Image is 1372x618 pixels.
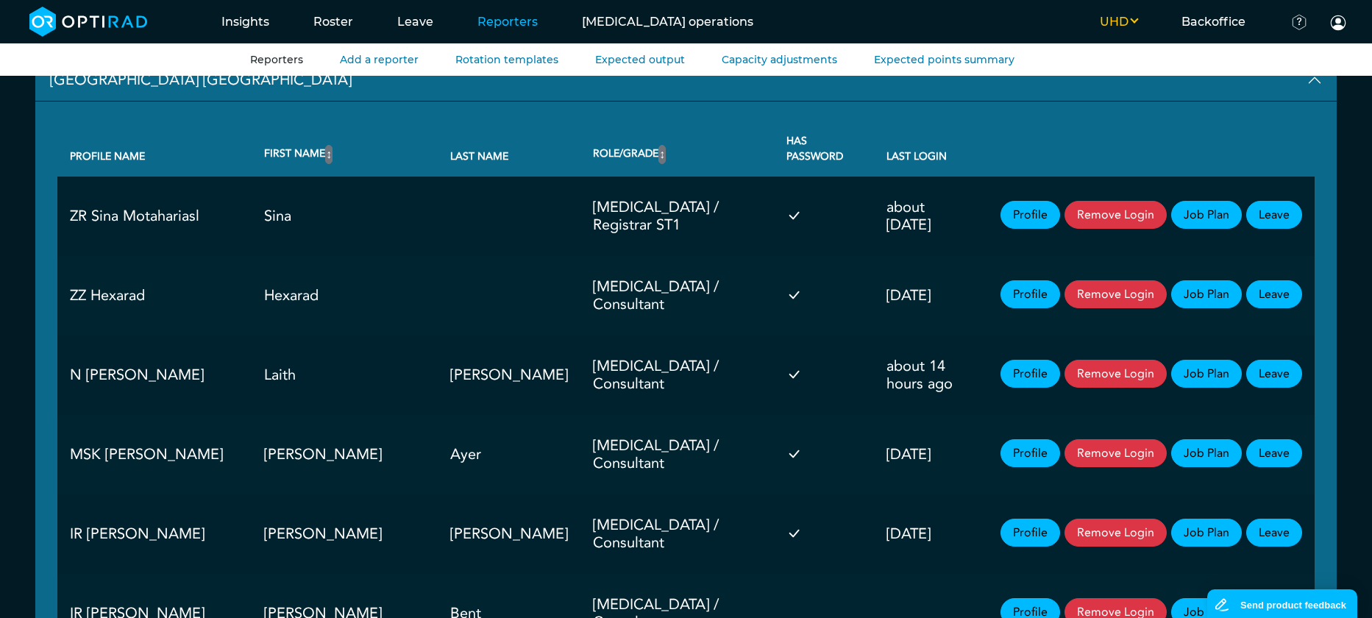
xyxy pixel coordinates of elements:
[1000,280,1060,308] a: Profile
[580,335,774,415] td: [MEDICAL_DATA] / Consultant
[1000,439,1060,467] a: Profile
[774,121,873,177] th: Has password
[1064,280,1167,308] button: Remove Login
[250,53,303,66] a: Reporters
[1078,13,1159,31] button: UHD
[874,335,970,415] td: about 14 hours ago
[57,256,252,335] td: ZZ Hexarad
[252,335,438,415] td: Laith
[580,494,774,574] td: [MEDICAL_DATA] / Consultant
[580,256,774,335] td: [MEDICAL_DATA] / Consultant
[57,335,252,415] td: N [PERSON_NAME]
[1000,519,1060,547] a: Profile
[1171,201,1242,229] a: Job Plan
[1000,360,1060,388] a: Profile
[57,121,252,177] th: Profile name
[438,415,580,494] td: Ayer
[29,7,148,37] img: brand-opti-rad-logos-blue-and-white-d2f68631ba2948856bd03f2d395fb146ddc8fb01b4b6e9315ea85fa773367...
[1246,439,1302,467] a: Leave
[874,53,1014,66] a: Expected points summary
[1171,519,1242,547] a: Job Plan
[455,53,558,66] a: Rotation templates
[57,177,252,256] td: ZR Sina Motahariasl
[1246,360,1302,388] a: Leave
[1171,439,1242,467] a: Job Plan
[874,256,970,335] td: [DATE]
[438,121,580,177] th: Last name
[1064,360,1167,388] button: Remove Login
[874,415,970,494] td: [DATE]
[1171,360,1242,388] a: Job Plan
[252,177,438,256] td: Sina
[438,494,580,574] td: [PERSON_NAME]
[580,415,774,494] td: [MEDICAL_DATA] / Consultant
[325,145,333,164] button: ↕
[1246,280,1302,308] a: Leave
[1000,201,1060,229] a: Profile
[1171,280,1242,308] a: Job Plan
[1064,201,1167,229] button: Remove Login
[252,256,438,335] td: Hexarad
[874,121,970,177] th: Last login
[658,145,666,164] button: ↕
[580,177,774,256] td: [MEDICAL_DATA] / Registrar ST1
[874,177,970,256] td: about [DATE]
[438,335,580,415] td: [PERSON_NAME]
[57,494,252,574] td: IR [PERSON_NAME]
[35,60,1337,102] button: [GEOGRAPHIC_DATA] [GEOGRAPHIC_DATA]
[252,494,438,574] td: [PERSON_NAME]
[874,494,970,574] td: [DATE]
[1246,519,1302,547] a: Leave
[722,53,837,66] a: Capacity adjustments
[580,121,774,177] th: Role/Grade
[1064,519,1167,547] button: Remove Login
[340,53,419,66] a: Add a reporter
[595,53,685,66] a: Expected output
[57,415,252,494] td: MSK [PERSON_NAME]
[1246,201,1302,229] a: Leave
[1064,439,1167,467] button: Remove Login
[252,121,438,177] th: First name
[252,415,438,494] td: [PERSON_NAME]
